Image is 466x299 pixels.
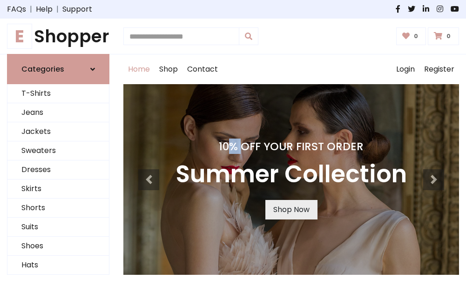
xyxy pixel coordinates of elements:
a: 0 [428,27,459,45]
h4: 10% Off Your First Order [176,140,407,153]
span: | [53,4,62,15]
a: Dresses [7,160,109,179]
a: EShopper [7,26,109,47]
a: Jackets [7,122,109,141]
a: Skirts [7,179,109,199]
a: Support [62,4,92,15]
a: Shop Now [265,200,317,219]
a: Shop [155,54,182,84]
a: FAQs [7,4,26,15]
a: Suits [7,218,109,237]
a: Shoes [7,237,109,256]
a: Help [36,4,53,15]
a: Hats [7,256,109,275]
h1: Shopper [7,26,109,47]
a: Contact [182,54,223,84]
a: Login [392,54,419,84]
a: Home [123,54,155,84]
a: T-Shirts [7,84,109,103]
h6: Categories [21,65,64,73]
a: Register [419,54,459,84]
a: Categories [7,54,109,84]
span: E [7,24,32,49]
a: Jeans [7,103,109,122]
a: 0 [396,27,426,45]
span: | [26,4,36,15]
a: Shorts [7,199,109,218]
a: Sweaters [7,141,109,160]
span: 0 [412,32,420,40]
h3: Summer Collection [176,160,407,189]
span: 0 [444,32,453,40]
